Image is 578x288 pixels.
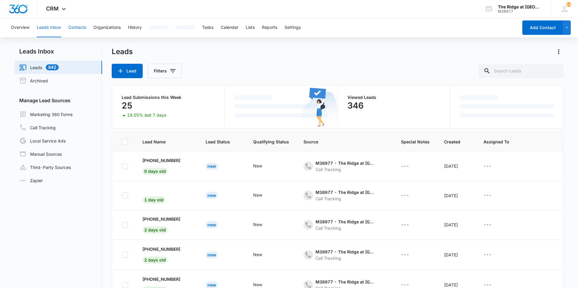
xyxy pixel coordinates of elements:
[444,163,469,169] div: [DATE]
[253,251,273,259] div: - - Select to Edit Field
[522,20,563,35] button: Add Contact
[444,192,469,199] div: [DATE]
[206,251,218,259] div: New
[483,221,492,228] div: ---
[253,281,262,288] div: New
[206,282,218,287] a: New
[315,160,376,166] div: M38977 - The Ridge at [GEOGRAPHIC_DATA] - Content
[142,216,180,222] p: [PHONE_NUMBER]
[206,221,218,228] div: New
[253,163,262,169] div: New
[566,2,571,7] span: 108
[142,192,176,204] div: - - Select to Edit Field
[303,249,387,261] div: - - Select to Edit Field
[14,97,102,104] h3: Manage Lead Sources
[122,101,132,110] p: 25
[142,157,180,174] a: [PHONE_NUMBER]0 days old
[19,150,62,158] a: Manual Sources
[142,216,191,234] div: - - Select to Edit Field
[19,124,56,131] a: Call Tracking
[253,192,262,198] div: New
[315,166,376,173] div: Call Tracking
[479,64,564,78] input: Search Leads
[444,222,469,228] div: [DATE]
[142,226,168,234] span: 2 days old
[142,157,180,164] p: [PHONE_NUMBER]
[284,18,301,37] button: Settings
[347,101,364,110] p: 346
[554,47,564,57] button: Actions
[315,219,376,225] div: M38977 - The Ridge at [GEOGRAPHIC_DATA] - Content
[401,221,409,228] div: ---
[14,47,102,56] h2: Leads Inbox
[444,139,460,145] span: Created
[148,64,182,78] button: Filters
[566,2,571,7] div: notifications count
[11,18,30,37] button: Overview
[206,222,218,227] a: New
[483,139,509,145] span: Assigned To
[315,249,376,255] div: M38977 - The Ridge at [GEOGRAPHIC_DATA] - Ads
[93,18,121,37] button: Organizations
[19,164,71,171] a: Third-Party Sources
[19,111,73,118] a: Marketing 360 Forms
[262,18,277,37] button: Reports
[142,256,168,264] span: 2 days old
[142,246,180,252] p: [PHONE_NUMBER]
[498,9,542,14] div: account id
[483,163,492,170] div: ---
[142,276,180,282] p: [PHONE_NUMBER]
[253,221,273,228] div: - - Select to Edit Field
[246,18,255,37] button: Lists
[401,192,420,199] div: - - Select to Edit Field
[315,189,376,195] div: M38977 - The Ridge at [GEOGRAPHIC_DATA] - Content
[19,64,59,71] a: Leads842
[142,246,180,262] a: [PHONE_NUMBER]2 days old
[37,18,61,37] button: Leads Inbox
[206,192,218,199] div: New
[221,18,238,37] button: Calendar
[142,246,191,264] div: - - Select to Edit Field
[444,252,469,258] div: [DATE]
[498,5,542,9] div: account name
[401,251,409,259] div: ---
[401,251,420,259] div: - - Select to Edit Field
[483,221,502,228] div: - - Select to Edit Field
[483,192,492,199] div: ---
[19,77,48,84] a: Archived
[401,163,420,170] div: - - Select to Edit Field
[303,160,387,173] div: - - Select to Edit Field
[142,196,165,204] span: 1 day old
[122,95,215,100] p: Lead Submissions this Week
[483,192,502,199] div: - - Select to Edit Field
[401,221,420,228] div: - - Select to Edit Field
[483,251,492,259] div: ---
[206,139,230,145] span: Lead Status
[206,252,218,257] a: New
[444,282,469,288] div: [DATE]
[401,139,430,145] span: Special Notes
[315,255,376,261] div: Call Tracking
[112,64,143,78] button: Lead
[112,47,133,56] h1: Leads
[142,216,180,232] a: [PHONE_NUMBER]2 days old
[315,279,376,285] div: M38977 - The Ridge at [GEOGRAPHIC_DATA] - Content
[315,195,376,202] div: Call Tracking
[142,168,168,175] span: 0 days old
[202,18,213,37] button: Tasks
[303,189,387,202] div: - - Select to Edit Field
[127,113,166,117] p: 19.05% last 7 days
[206,164,218,169] a: New
[303,219,387,231] div: - - Select to Edit Field
[303,139,378,145] span: Source
[483,163,502,170] div: - - Select to Edit Field
[68,18,86,37] button: Contacts
[253,251,262,258] div: New
[253,163,273,170] div: - - Select to Edit Field
[142,197,165,202] a: 1 day old
[128,18,142,37] button: History
[206,163,218,170] div: New
[19,177,43,184] a: Zapier
[401,192,409,199] div: ---
[253,192,273,199] div: - - Select to Edit Field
